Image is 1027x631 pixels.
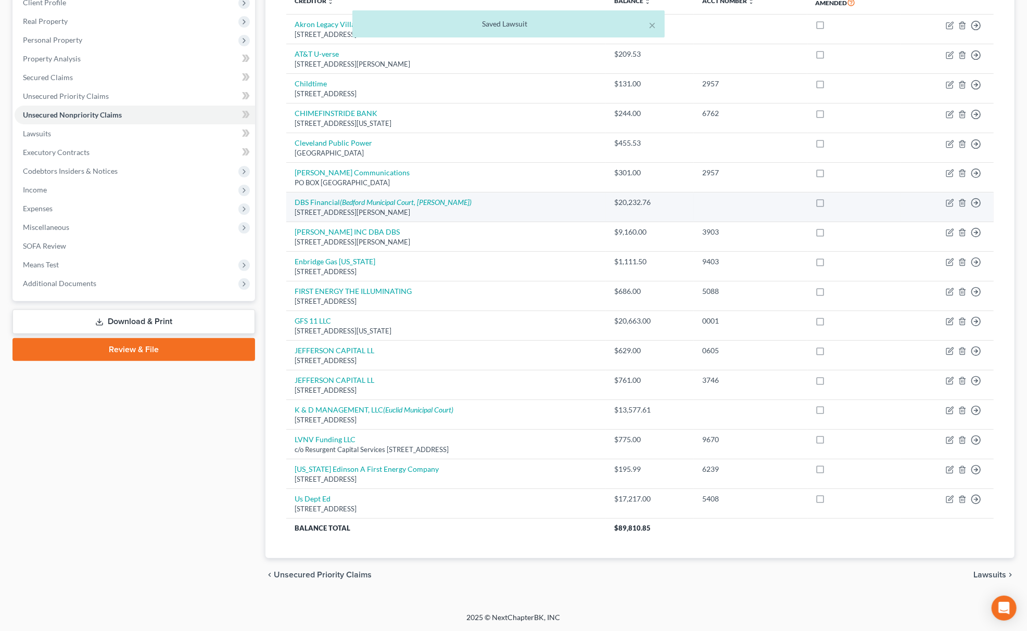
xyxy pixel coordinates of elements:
[614,197,685,208] div: $20,232.76
[973,571,1006,579] span: Lawsuits
[702,464,799,474] div: 6239
[12,310,255,334] a: Download & Print
[23,241,66,250] span: SOFA Review
[973,571,1015,579] button: Lawsuits chevron_right
[614,375,685,385] div: $761.00
[23,223,69,231] span: Miscellaneous
[614,108,685,119] div: $244.00
[274,571,372,579] span: Unsecured Priority Claims
[614,434,685,445] div: $775.00
[295,405,453,414] a: K & D MANAGEMENT, LLC(Euclid Municipal Court)
[23,73,73,82] span: Secured Claims
[295,445,598,455] div: c/o Resurgent Capital Services [STREET_ADDRESS]
[23,260,59,269] span: Means Test
[295,504,598,514] div: [STREET_ADDRESS]
[295,435,356,444] a: LVNV Funding LLC
[15,68,255,87] a: Secured Claims
[15,124,255,143] a: Lawsuits
[295,376,374,384] a: JEFFERSON CAPITAL LL
[265,571,274,579] i: chevron_left
[15,106,255,124] a: Unsecured Nonpriority Claims
[295,227,400,236] a: [PERSON_NAME] INC DBA DBS
[295,287,412,295] a: FIRST ENERGY THE ILLUMINATING
[295,49,339,58] a: AT&T U-verse
[340,198,472,207] i: (Bedford Municipal Court, [PERSON_NAME])
[295,178,598,188] div: PO BOX [GEOGRAPHIC_DATA]
[702,79,799,89] div: 2957
[295,494,331,503] a: Us Dept Ed
[295,267,598,277] div: [STREET_ADDRESS]
[614,316,685,326] div: $20,663.00
[614,494,685,504] div: $17,217.00
[15,87,255,106] a: Unsecured Priority Claims
[295,208,598,217] div: [STREET_ADDRESS][PERSON_NAME]
[295,346,374,355] a: JEFFERSON CAPITAL LL
[614,524,651,532] span: $89,810.85
[295,198,472,207] a: DBS Financial(Bedford Municipal Court, [PERSON_NAME])
[614,227,685,237] div: $9,160.00
[295,59,598,69] div: [STREET_ADDRESS][PERSON_NAME]
[23,166,118,175] span: Codebtors Insiders & Notices
[23,148,90,157] span: Executory Contracts
[295,168,410,177] a: [PERSON_NAME] Communications
[295,148,598,158] div: [GEOGRAPHIC_DATA]
[23,204,53,213] span: Expenses
[295,415,598,425] div: [STREET_ADDRESS]
[23,35,82,44] span: Personal Property
[295,109,377,118] a: CHIMEFINSTRIDE BANK
[702,168,799,178] div: 2957
[702,286,799,297] div: 5088
[295,356,598,366] div: [STREET_ADDRESS]
[15,143,255,162] a: Executory Contracts
[295,474,598,484] div: [STREET_ADDRESS]
[295,326,598,336] div: [STREET_ADDRESS][US_STATE]
[614,464,685,474] div: $195.99
[15,237,255,255] a: SOFA Review
[295,316,331,325] a: GFS 11 LLC
[23,92,109,100] span: Unsecured Priority Claims
[614,49,685,59] div: $209.53
[614,168,685,178] div: $301.00
[702,108,799,119] div: 6762
[992,596,1017,621] div: Open Intercom Messenger
[383,405,453,414] i: (Euclid Municipal Court)
[295,297,598,306] div: [STREET_ADDRESS]
[614,286,685,297] div: $686.00
[702,345,799,356] div: 0605
[1006,571,1015,579] i: chevron_right
[614,79,685,89] div: $131.00
[702,316,799,326] div: 0001
[295,138,372,147] a: Cleveland Public Power
[217,612,810,631] div: 2025 © NextChapterBK, INC
[265,571,372,579] button: chevron_left Unsecured Priority Claims
[23,54,81,63] span: Property Analysis
[614,138,685,148] div: $455.53
[23,110,122,119] span: Unsecured Nonpriority Claims
[295,79,327,88] a: Childtime
[295,237,598,247] div: [STREET_ADDRESS][PERSON_NAME]
[614,345,685,356] div: $629.00
[702,375,799,385] div: 3746
[23,129,51,138] span: Lawsuits
[295,89,598,99] div: [STREET_ADDRESS]
[295,119,598,128] div: [STREET_ADDRESS][US_STATE]
[702,227,799,237] div: 3903
[702,434,799,445] div: 9670
[614,256,685,267] div: $1,111.50
[702,494,799,504] div: 5408
[12,338,255,361] a: Review & File
[23,279,96,288] span: Additional Documents
[295,385,598,395] div: [STREET_ADDRESS]
[286,518,606,537] th: Balance Total
[614,405,685,415] div: $13,577.61
[23,185,47,194] span: Income
[295,465,439,473] a: [US_STATE] Edinson A First Energy Company
[295,257,375,266] a: Enbridge Gas [US_STATE]
[15,49,255,68] a: Property Analysis
[361,19,656,29] div: Saved Lawsuit
[649,19,656,31] button: ×
[702,256,799,267] div: 9403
